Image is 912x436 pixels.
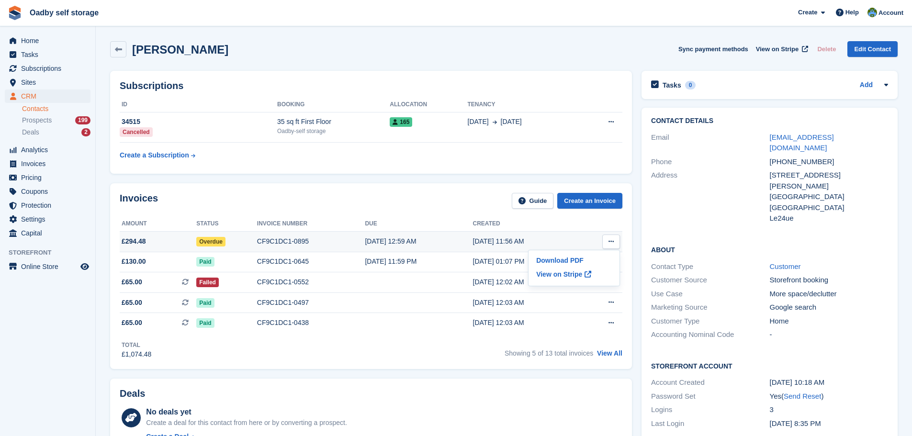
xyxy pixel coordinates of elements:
[21,171,79,184] span: Pricing
[770,157,888,168] div: [PHONE_NUMBER]
[132,43,228,56] h2: [PERSON_NAME]
[8,6,22,20] img: stora-icon-8386f47178a22dfd0bd8f6a31ec36ba5ce8667c1dd55bd0f319d3a0aa187defe.svg
[21,89,79,103] span: CRM
[468,117,489,127] span: [DATE]
[770,377,888,388] div: [DATE] 10:18 AM
[196,298,214,308] span: Paid
[651,157,769,168] div: Phone
[468,97,581,112] th: Tenancy
[5,143,90,157] a: menu
[365,257,473,267] div: [DATE] 11:59 PM
[277,97,390,112] th: Booking
[277,127,390,135] div: Oadby-self storage
[651,245,888,254] h2: About
[120,97,277,112] th: ID
[501,117,522,127] span: [DATE]
[146,406,347,418] div: No deals yet
[22,128,39,137] span: Deals
[120,388,145,399] h2: Deals
[122,257,146,267] span: £130.00
[678,41,748,57] button: Sync payment methods
[22,115,90,125] a: Prospects 199
[651,261,769,272] div: Contact Type
[257,298,365,308] div: CF9C1DC1-0497
[75,116,90,124] div: 199
[120,117,277,127] div: 34515
[781,392,823,400] span: ( )
[21,212,79,226] span: Settings
[557,193,622,209] a: Create an Invoice
[532,254,616,267] p: Download PDF
[196,318,214,328] span: Paid
[196,257,214,267] span: Paid
[847,41,898,57] a: Edit Contact
[770,262,801,270] a: Customer
[21,199,79,212] span: Protection
[473,277,581,287] div: [DATE] 12:02 AM
[651,117,888,125] h2: Contact Details
[21,48,79,61] span: Tasks
[257,318,365,328] div: CF9C1DC1-0438
[277,117,390,127] div: 35 sq ft First Floor
[22,104,90,113] a: Contacts
[5,171,90,184] a: menu
[122,341,151,349] div: Total
[5,89,90,103] a: menu
[120,216,196,232] th: Amount
[9,248,95,257] span: Storefront
[5,48,90,61] a: menu
[22,127,90,137] a: Deals 2
[257,236,365,246] div: CF9C1DC1-0895
[5,157,90,170] a: menu
[651,404,769,415] div: Logins
[122,236,146,246] span: £294.48
[532,267,616,282] p: View on Stripe
[473,216,581,232] th: Created
[473,236,581,246] div: [DATE] 11:56 AM
[651,418,769,429] div: Last Login
[651,391,769,402] div: Password Set
[21,226,79,240] span: Capital
[21,34,79,47] span: Home
[798,8,817,17] span: Create
[770,213,888,224] div: Le24ue
[120,80,622,91] h2: Subscriptions
[257,216,365,232] th: Invoice number
[21,185,79,198] span: Coupons
[257,277,365,287] div: CF9C1DC1-0552
[5,212,90,226] a: menu
[5,260,90,273] a: menu
[685,81,696,89] div: 0
[120,150,189,160] div: Create a Subscription
[651,289,769,300] div: Use Case
[473,318,581,328] div: [DATE] 12:03 AM
[473,298,581,308] div: [DATE] 12:03 AM
[5,199,90,212] a: menu
[79,261,90,272] a: Preview store
[21,260,79,273] span: Online Store
[784,392,821,400] a: Send Reset
[770,329,888,340] div: -
[390,117,412,127] span: 165
[770,289,888,300] div: More space/declutter
[5,226,90,240] a: menu
[770,202,888,213] div: [GEOGRAPHIC_DATA]
[122,298,142,308] span: £65.00
[651,132,769,154] div: Email
[752,41,810,57] a: View on Stripe
[473,257,581,267] div: [DATE] 01:07 PM
[770,133,834,152] a: [EMAIL_ADDRESS][DOMAIN_NAME]
[5,76,90,89] a: menu
[21,157,79,170] span: Invoices
[878,8,903,18] span: Account
[867,8,877,17] img: Sanjeave Nagra
[512,193,554,209] a: Guide
[597,349,622,357] a: View All
[651,329,769,340] div: Accounting Nominal Code
[651,361,888,370] h2: Storefront Account
[770,170,888,191] div: [STREET_ADDRESS][PERSON_NAME]
[651,316,769,327] div: Customer Type
[196,237,225,246] span: Overdue
[146,418,347,428] div: Create a deal for this contact from here or by converting a prospect.
[770,391,888,402] div: Yes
